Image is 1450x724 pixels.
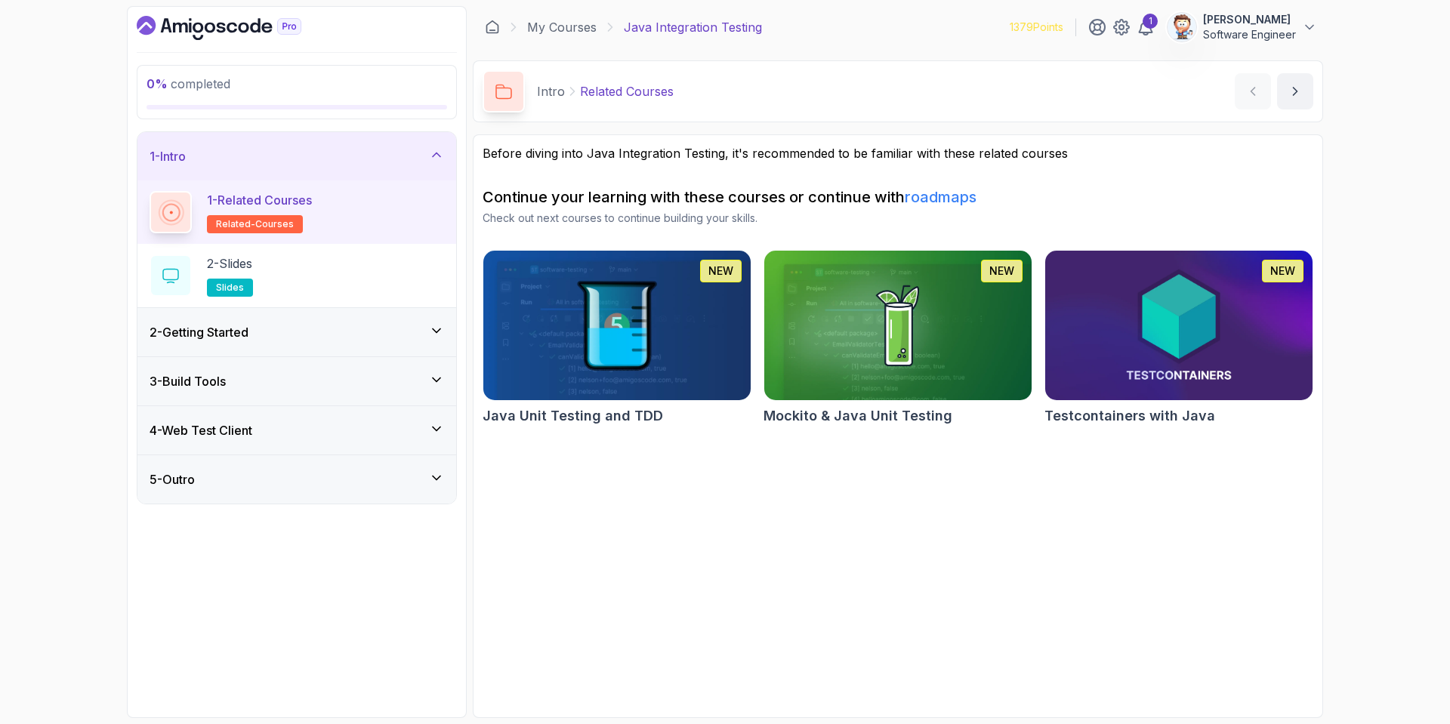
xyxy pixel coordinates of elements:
button: 4-Web Test Client [137,406,456,454]
a: Java Unit Testing and TDD cardNEWJava Unit Testing and TDD [483,250,751,427]
p: NEW [708,263,733,279]
p: Software Engineer [1203,27,1296,42]
h3: 4 - Web Test Client [150,421,252,439]
span: related-courses [216,218,294,230]
h3: 1 - Intro [150,147,186,165]
span: completed [147,76,230,91]
a: My Courses [527,18,597,36]
h3: 5 - Outro [150,470,195,488]
img: user profile image [1168,13,1196,42]
p: NEW [1270,263,1295,279]
p: 2 - Slides [207,254,252,273]
div: 1 [1143,14,1158,29]
button: 2-Slidesslides [150,254,444,297]
h2: Java Unit Testing and TDD [483,405,663,427]
p: 1379 Points [1010,20,1063,35]
h2: Continue your learning with these courses or continue with [483,186,1313,208]
button: 3-Build Tools [137,357,456,405]
h2: Mockito & Java Unit Testing [764,405,952,427]
span: 0 % [147,76,168,91]
button: 1-Intro [137,132,456,180]
p: Java Integration Testing [624,18,762,36]
p: [PERSON_NAME] [1203,12,1296,27]
a: Dashboard [485,20,500,35]
button: 1-Related Coursesrelated-courses [150,191,444,233]
p: Check out next courses to continue building your skills. [483,211,1313,226]
p: NEW [989,263,1014,279]
img: Java Unit Testing and TDD card [477,247,757,404]
h3: 2 - Getting Started [150,323,248,341]
button: next content [1277,73,1313,109]
span: slides [216,282,244,294]
button: previous content [1235,73,1271,109]
h2: Testcontainers with Java [1044,405,1215,427]
a: 1 [1137,18,1155,36]
button: 5-Outro [137,455,456,504]
p: Before diving into Java Integration Testing, it's recommended to be familiar with these related c... [483,144,1313,162]
p: Related Courses [580,82,674,100]
a: roadmaps [905,188,976,206]
a: Dashboard [137,16,336,40]
img: Testcontainers with Java card [1045,251,1313,400]
p: Intro [537,82,565,100]
img: Mockito & Java Unit Testing card [764,251,1032,400]
button: user profile image[PERSON_NAME]Software Engineer [1167,12,1317,42]
a: Mockito & Java Unit Testing cardNEWMockito & Java Unit Testing [764,250,1032,427]
button: 2-Getting Started [137,308,456,356]
h3: 3 - Build Tools [150,372,226,390]
a: Testcontainers with Java cardNEWTestcontainers with Java [1044,250,1313,427]
p: 1 - Related Courses [207,191,312,209]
